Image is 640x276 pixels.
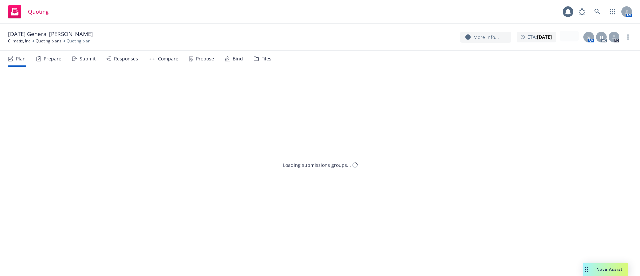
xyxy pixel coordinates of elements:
a: Quoting [5,2,51,21]
div: Propose [196,56,214,61]
div: Loading submissions groups... [283,162,351,169]
div: Plan [16,56,26,61]
span: Quoting plan [67,38,90,44]
a: Report a Bug [575,5,589,18]
div: Compare [158,56,178,61]
a: Switch app [606,5,619,18]
div: Files [261,56,271,61]
a: Quoting plans [36,38,61,44]
a: Search [591,5,604,18]
span: Quoting [28,9,49,14]
div: Drag to move [583,263,591,276]
span: Nova Assist [596,266,623,272]
div: Responses [114,56,138,61]
span: S [587,34,590,41]
span: More info... [473,34,499,41]
a: more [624,33,632,41]
span: H [600,34,603,41]
div: Prepare [44,56,61,61]
button: More info... [460,32,511,43]
div: Submit [80,56,96,61]
strong: [DATE] [537,34,552,40]
button: Nova Assist [583,263,628,276]
div: Bind [233,56,243,61]
a: Climatix, Inc [8,38,30,44]
span: [DATE] General [PERSON_NAME] [8,30,93,38]
span: ETA : [527,33,552,40]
